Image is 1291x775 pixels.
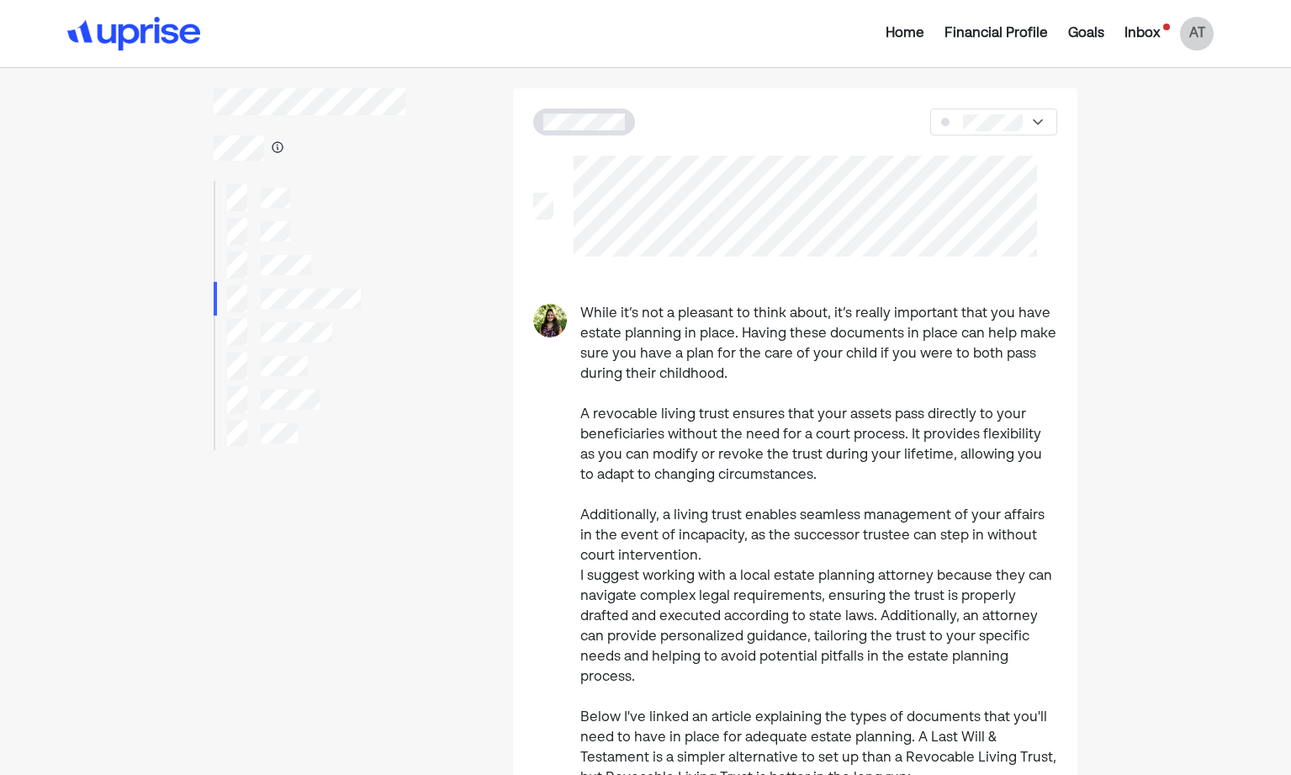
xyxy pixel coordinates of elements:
div: Financial Profile [944,24,1048,44]
div: Home [886,24,924,44]
div: Goals [1068,24,1104,44]
div: AT [1180,17,1214,50]
div: Inbox [1124,24,1160,44]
